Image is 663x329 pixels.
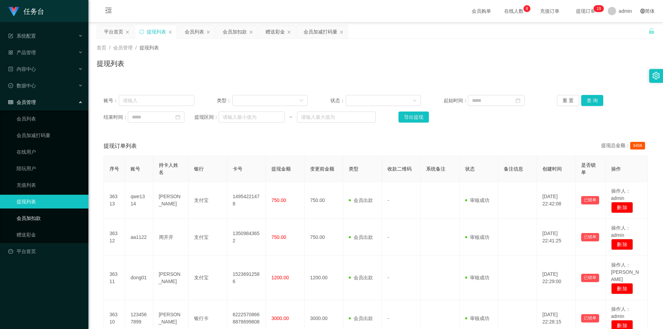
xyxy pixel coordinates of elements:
div: 平台首页 [104,25,123,38]
i: 图标: setting [652,72,660,79]
span: 审核成功 [465,316,489,321]
div: 会员加扣款 [223,25,247,38]
td: 750.00 [305,219,343,256]
button: 删 除 [611,283,633,294]
span: 内容中心 [8,66,36,72]
div: 赠送彩金 [266,25,285,38]
span: 序号 [109,166,119,172]
span: / [135,45,137,50]
div: 会员加减打码量 [304,25,337,38]
span: 会员管理 [113,45,133,50]
a: 任务台 [8,8,44,14]
span: 在线人数 [501,9,527,13]
i: 图标: down [413,98,417,103]
i: 图标: close [339,30,344,34]
button: 导出提现 [398,112,429,123]
span: 提现金额 [271,166,291,172]
td: [PERSON_NAME] [153,256,189,300]
span: 提现订单列表 [104,142,137,150]
button: 删 除 [611,239,633,250]
span: - [387,316,389,321]
button: 已锁单 [581,196,599,204]
div: 会员列表 [185,25,204,38]
i: 图标: close [206,30,210,34]
i: 图标: sync [139,29,144,34]
td: [DATE] 22:41:25 [537,219,576,256]
td: 14954221478 [227,182,266,219]
h1: 提现列表 [97,58,124,69]
span: 创建时间 [542,166,562,172]
span: 收款二维码 [387,166,412,172]
span: / [109,45,110,50]
p: 8 [526,5,528,12]
span: 9456 [630,142,645,149]
i: 图标: unlock [648,28,655,34]
td: 1200.00 [305,256,343,300]
span: 审核成功 [465,275,489,280]
span: ~ [285,114,297,121]
button: 查 询 [581,95,603,106]
td: 15236912586 [227,256,266,300]
span: 充值订单 [537,9,563,13]
i: 图标: profile [8,67,13,71]
span: 起始时间： [444,97,468,104]
input: 请输入最大值为 [297,112,376,123]
a: 赠送彩金 [17,228,83,242]
button: 已锁单 [581,233,599,241]
a: 会员列表 [17,112,83,126]
span: 类型 [349,166,358,172]
a: 图标: dashboard平台首页 [8,244,83,258]
button: 删 除 [611,202,633,213]
span: 操作 [611,166,621,172]
span: 会员出款 [349,275,373,280]
input: 请输入 [119,95,194,106]
span: 审核成功 [465,197,489,203]
span: - [387,197,389,203]
span: 会员出款 [349,234,373,240]
button: 重 置 [557,95,579,106]
i: 图标: close [168,30,172,34]
span: 账号 [131,166,140,172]
p: 9 [599,5,601,12]
sup: 19 [594,5,604,12]
span: - [387,234,389,240]
span: 类型： [217,97,232,104]
a: 充值列表 [17,178,83,192]
i: 图标: form [8,33,13,38]
span: 是否锁单 [581,162,596,175]
span: 会员管理 [8,99,36,105]
i: 图标: table [8,100,13,105]
i: 图标: appstore-o [8,50,13,55]
td: dong01 [125,256,153,300]
i: 图标: close [125,30,129,34]
span: 产品管理 [8,50,36,55]
span: 数据中心 [8,83,36,88]
span: 750.00 [271,234,286,240]
h1: 任务台 [23,0,44,22]
span: 备注信息 [504,166,523,172]
td: 支付宝 [189,219,227,256]
span: 银行 [194,166,204,172]
a: 提现列表 [17,195,83,209]
span: 操作人：[PERSON_NAME] [611,262,639,282]
span: - [387,275,389,280]
span: 操作人：admin [611,225,631,238]
sup: 8 [523,5,530,12]
input: 请输入最小值为 [219,112,285,123]
span: 操作人：admin [611,188,631,201]
td: qwe1314 [125,182,153,219]
td: 支付宝 [189,182,227,219]
td: 36313 [104,182,125,219]
i: 图标: down [299,98,304,103]
i: 图标: global [640,9,645,13]
span: 账号： [104,97,119,104]
button: 已锁单 [581,274,599,282]
td: [DATE] 22:42:08 [537,182,576,219]
td: [DATE] 22:29:00 [537,256,576,300]
span: 状态： [330,97,346,104]
span: 3000.00 [271,316,289,321]
span: 会员出款 [349,316,373,321]
td: 支付宝 [189,256,227,300]
span: 变更前金额 [310,166,334,172]
span: 1200.00 [271,275,289,280]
